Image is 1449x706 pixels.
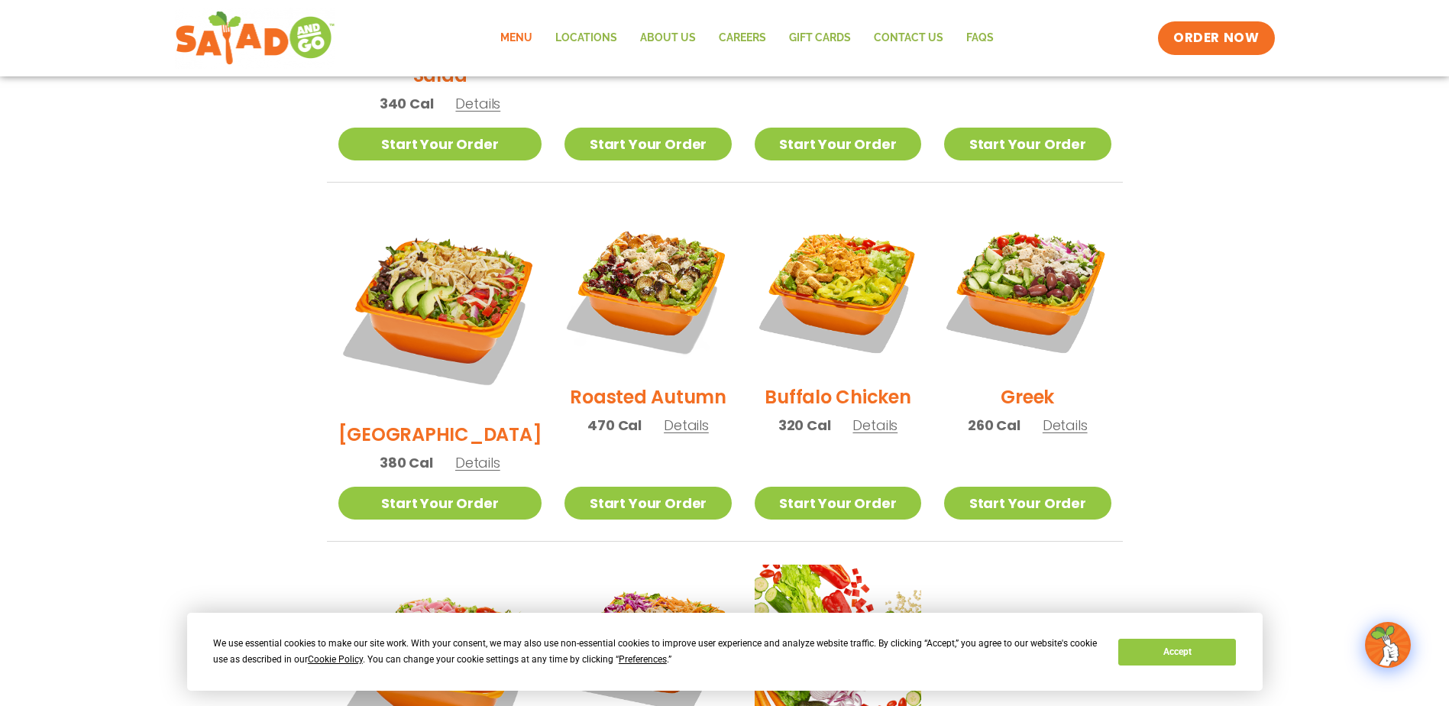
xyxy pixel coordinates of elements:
a: ORDER NOW [1158,21,1274,55]
span: Details [852,416,898,435]
a: GIFT CARDS [778,21,862,56]
h2: Greek [1001,384,1054,410]
span: Details [455,94,500,113]
nav: Menu [489,21,1005,56]
a: Start Your Order [944,128,1111,160]
h2: Roasted Autumn [570,384,726,410]
a: Start Your Order [338,128,542,160]
img: Product photo for Greek Salad [944,206,1111,372]
img: new-SAG-logo-768×292 [175,8,336,69]
a: Start Your Order [338,487,542,520]
a: About Us [629,21,707,56]
span: Preferences [619,654,667,665]
span: Cookie Policy [308,654,363,665]
a: Start Your Order [944,487,1111,520]
div: We use essential cookies to make our site work. With your consent, we may also use non-essential ... [213,636,1100,668]
a: Menu [489,21,544,56]
a: FAQs [955,21,1005,56]
a: Start Your Order [755,487,921,520]
span: Details [455,453,500,472]
a: Start Your Order [755,128,921,160]
span: Details [1043,416,1088,435]
h2: Buffalo Chicken [765,384,910,410]
button: Accept [1118,639,1236,666]
img: Product photo for Roasted Autumn Salad [564,206,731,372]
a: Contact Us [862,21,955,56]
a: Start Your Order [564,487,731,520]
h2: [GEOGRAPHIC_DATA] [338,421,542,448]
a: Locations [544,21,629,56]
span: 380 Cal [380,452,433,473]
span: 340 Cal [380,93,434,114]
img: Product photo for BBQ Ranch Salad [338,206,542,410]
div: Cookie Consent Prompt [187,613,1263,691]
a: Careers [707,21,778,56]
span: Details [664,416,709,435]
span: 260 Cal [968,415,1020,436]
span: 320 Cal [778,415,831,436]
span: ORDER NOW [1173,29,1259,47]
img: Product photo for Buffalo Chicken Salad [755,206,921,372]
a: Start Your Order [564,128,731,160]
span: 470 Cal [587,415,642,436]
img: wpChatIcon [1367,623,1409,666]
